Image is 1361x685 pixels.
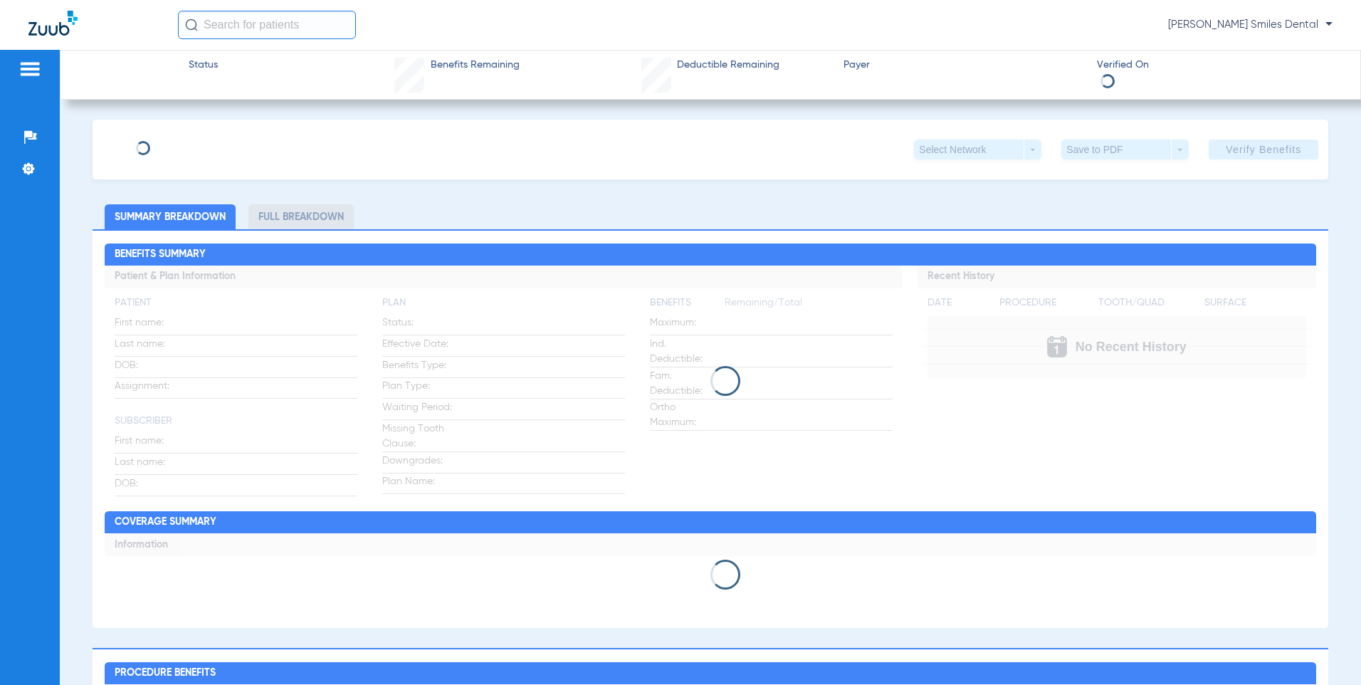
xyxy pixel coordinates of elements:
[105,244,1316,266] h2: Benefits Summary
[28,11,78,36] img: Zuub Logo
[431,58,520,73] span: Benefits Remaining
[185,19,198,31] img: Search Icon
[844,58,1085,73] span: Payer
[178,11,356,39] input: Search for patients
[248,204,354,229] li: Full Breakdown
[677,58,779,73] span: Deductible Remaining
[189,58,218,73] span: Status
[105,511,1316,534] h2: Coverage Summary
[1168,18,1333,32] span: [PERSON_NAME] Smiles Dental
[19,61,41,78] img: hamburger-icon
[105,662,1316,685] h2: Procedure Benefits
[105,204,236,229] li: Summary Breakdown
[1097,58,1338,73] span: Verified On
